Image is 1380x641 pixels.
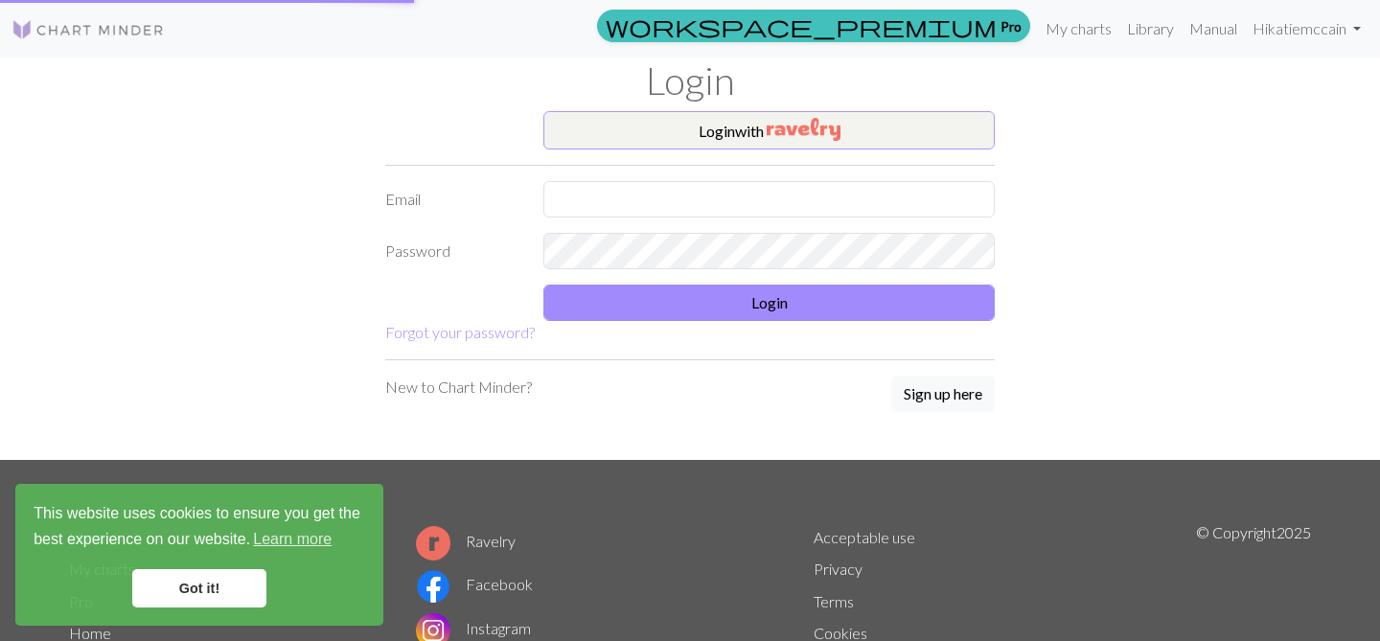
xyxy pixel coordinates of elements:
a: Pro [597,10,1030,42]
a: Forgot your password? [385,323,535,341]
p: New to Chart Minder? [385,376,532,399]
label: Email [374,181,532,217]
button: Login [543,285,995,321]
img: Ravelry [767,118,840,141]
a: Sign up here [891,376,995,414]
button: Sign up here [891,376,995,412]
a: My charts [1038,10,1119,48]
a: Privacy [814,560,862,578]
a: Acceptable use [814,528,915,546]
h1: Login [57,57,1322,103]
img: Logo [11,18,165,41]
img: Ravelry logo [416,526,450,561]
a: Hikatiemccain [1245,10,1368,48]
a: Terms [814,592,854,610]
span: workspace_premium [606,12,997,39]
label: Password [374,233,532,269]
div: cookieconsent [15,484,383,626]
a: Library [1119,10,1182,48]
a: Manual [1182,10,1245,48]
button: Loginwith [543,111,995,149]
a: Facebook [416,575,533,593]
a: dismiss cookie message [132,569,266,607]
a: Instagram [416,619,531,637]
img: Facebook logo [416,569,450,604]
a: learn more about cookies [250,525,334,554]
span: This website uses cookies to ensure you get the best experience on our website. [34,502,365,554]
a: Ravelry [416,532,516,550]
